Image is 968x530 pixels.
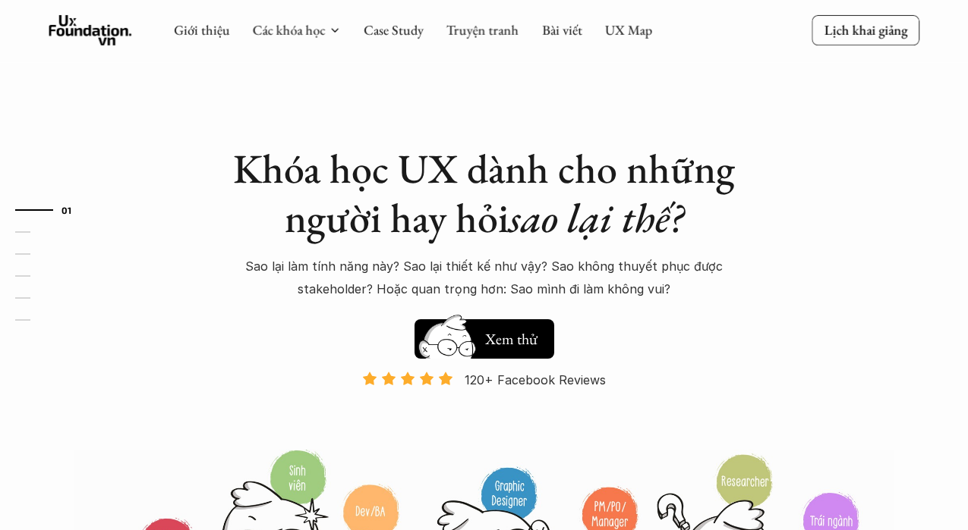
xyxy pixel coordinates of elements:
a: Giới thiệu [174,21,230,39]
a: 01 [15,201,87,219]
a: UX Map [605,21,653,39]
p: Sao lại làm tính năng này? Sao lại thiết kế như vậy? Sao không thuyết phục được stakeholder? Hoặc... [219,255,750,301]
a: 120+ Facebook Reviews [349,371,620,447]
h5: Xem thử [483,328,539,350]
a: Bài viết [542,21,582,39]
h1: Khóa học UX dành cho những người hay hỏi [219,144,750,243]
a: Lịch khai giảng [812,15,919,45]
a: Case Study [364,21,424,39]
strong: 01 [61,205,72,215]
p: 120+ Facebook Reviews [465,368,606,391]
p: Lịch khai giảng [824,21,907,39]
a: Xem thử [415,312,554,359]
a: Các khóa học [253,21,326,39]
a: Truyện tranh [446,21,519,39]
em: sao lại thế? [509,191,683,244]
